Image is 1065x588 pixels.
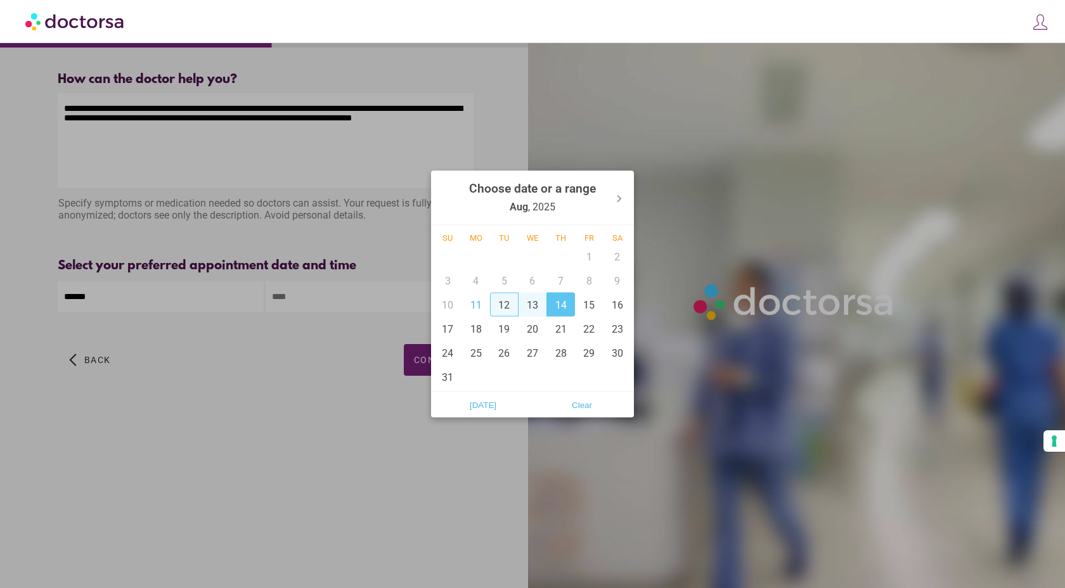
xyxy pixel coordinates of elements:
[1043,430,1065,452] button: Your consent preferences for tracking technologies
[437,395,529,414] span: [DATE]
[490,341,519,365] div: 26
[434,341,462,365] div: 24
[603,269,631,293] div: 9
[490,293,519,317] div: 12
[25,7,126,35] img: Doctorsa.com
[546,293,575,317] div: 14
[575,269,603,293] div: 8
[575,293,603,317] div: 15
[519,233,547,243] div: We
[462,293,491,317] div: 11
[490,233,519,243] div: Tu
[434,233,462,243] div: Su
[603,245,631,269] div: 2
[546,341,575,365] div: 28
[603,317,631,341] div: 23
[575,245,603,269] div: 1
[546,233,575,243] div: Th
[546,269,575,293] div: 7
[434,293,462,317] div: 10
[490,317,519,341] div: 19
[462,341,491,365] div: 25
[603,233,631,243] div: Sa
[434,395,532,415] button: [DATE]
[519,293,547,317] div: 13
[603,341,631,365] div: 30
[532,395,631,415] button: Clear
[510,201,528,213] strong: Aug
[462,269,491,293] div: 4
[603,293,631,317] div: 16
[1031,13,1049,31] img: icons8-customer-100.png
[575,233,603,243] div: Fr
[434,317,462,341] div: 17
[434,269,462,293] div: 3
[469,174,596,222] div: , 2025
[575,341,603,365] div: 29
[546,317,575,341] div: 21
[434,365,462,389] div: 31
[469,181,596,196] strong: Choose date or a range
[536,395,628,414] span: Clear
[575,317,603,341] div: 22
[519,317,547,341] div: 20
[462,233,491,243] div: Mo
[462,317,491,341] div: 18
[519,341,547,365] div: 27
[519,269,547,293] div: 6
[490,269,519,293] div: 5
